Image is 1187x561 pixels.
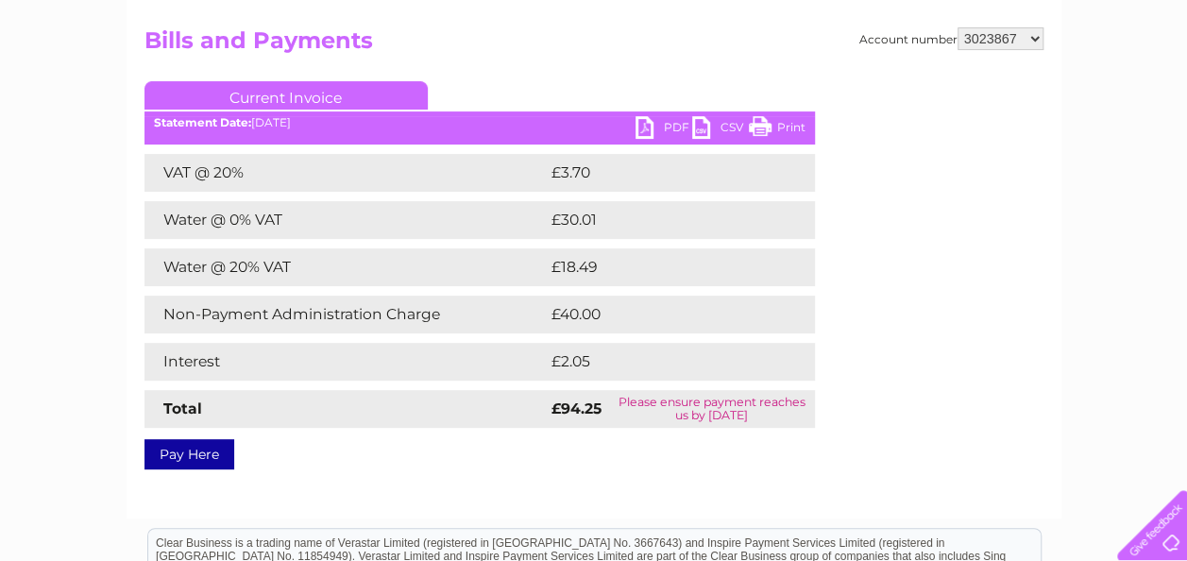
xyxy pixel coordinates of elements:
[144,343,547,381] td: Interest
[831,9,961,33] a: 0333 014 3131
[144,116,815,129] div: [DATE]
[1023,80,1050,94] a: Blog
[859,27,1043,50] div: Account number
[955,80,1011,94] a: Telecoms
[749,116,805,144] a: Print
[144,296,547,333] td: Non-Payment Administration Charge
[1061,80,1108,94] a: Contact
[144,154,547,192] td: VAT @ 20%
[1125,80,1169,94] a: Log out
[547,201,775,239] td: £30.01
[855,80,890,94] a: Water
[636,116,692,144] a: PDF
[144,248,547,286] td: Water @ 20% VAT
[144,439,234,469] a: Pay Here
[547,296,778,333] td: £40.00
[547,248,776,286] td: £18.49
[551,399,602,417] strong: £94.25
[154,115,251,129] b: Statement Date:
[42,49,138,107] img: logo.png
[547,343,771,381] td: £2.05
[144,27,1043,63] h2: Bills and Payments
[148,10,1041,92] div: Clear Business is a trading name of Verastar Limited (registered in [GEOGRAPHIC_DATA] No. 3667643...
[144,81,428,110] a: Current Invoice
[163,399,202,417] strong: Total
[547,154,771,192] td: £3.70
[692,116,749,144] a: CSV
[144,201,547,239] td: Water @ 0% VAT
[609,390,815,428] td: Please ensure payment reaches us by [DATE]
[902,80,943,94] a: Energy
